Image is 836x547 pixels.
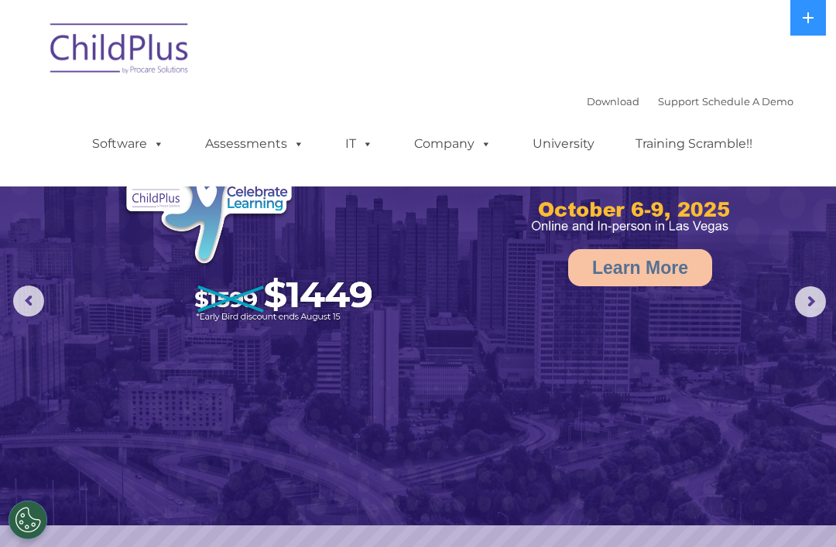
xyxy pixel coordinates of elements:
[702,95,793,108] a: Schedule A Demo
[77,128,180,159] a: Software
[658,95,699,108] a: Support
[190,128,320,159] a: Assessments
[620,128,768,159] a: Training Scramble!!
[399,128,507,159] a: Company
[330,128,389,159] a: IT
[43,12,197,90] img: ChildPlus by Procare Solutions
[568,249,712,286] a: Learn More
[517,128,610,159] a: University
[587,95,639,108] a: Download
[9,501,47,539] button: Cookies Settings
[587,95,793,108] font: |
